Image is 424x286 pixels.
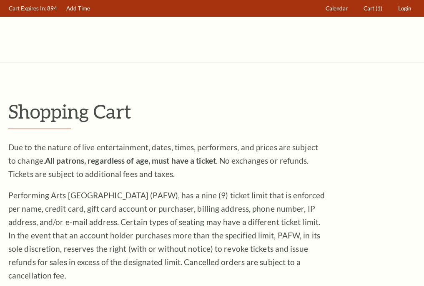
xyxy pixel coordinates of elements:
[47,5,57,12] span: 894
[326,5,348,12] span: Calendar
[394,0,415,17] a: Login
[8,142,318,179] span: Due to the nature of live entertainment, dates, times, performers, and prices are subject to chan...
[63,0,94,17] a: Add Time
[9,5,46,12] span: Cart Expires In:
[398,5,411,12] span: Login
[360,0,386,17] a: Cart (1)
[376,5,382,12] span: (1)
[364,5,374,12] span: Cart
[45,156,216,165] strong: All patrons, regardless of age, must have a ticket
[322,0,352,17] a: Calendar
[8,189,325,282] p: Performing Arts [GEOGRAPHIC_DATA] (PAFW), has a nine (9) ticket limit that is enforced per name, ...
[8,101,416,122] p: Shopping Cart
